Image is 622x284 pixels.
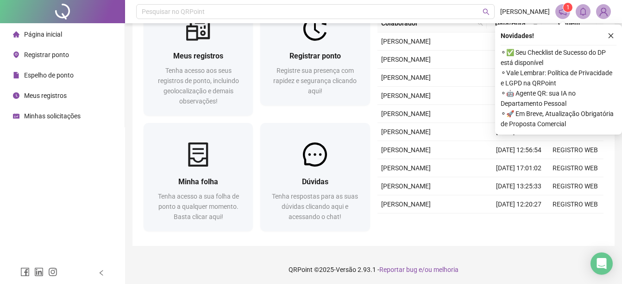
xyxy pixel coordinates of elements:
[597,5,610,19] img: 89611
[547,141,603,159] td: REGISTRO WEB
[260,123,370,231] a: DúvidasTenha respostas para as suas dúvidas clicando aqui e acessando o chat!
[178,177,218,186] span: Minha folha
[547,177,603,195] td: REGISTRO WEB
[158,193,239,220] span: Tenha acesso a sua folha de ponto a qualquer momento. Basta clicar aqui!
[13,113,19,119] span: schedule
[13,92,19,99] span: clock-circle
[144,123,253,231] a: Minha folhaTenha acesso a sua folha de ponto a qualquer momento. Basta clicar aqui!
[501,88,616,109] span: ⚬ 🤖 Agente QR: sua IA no Departamento Pessoal
[34,267,44,277] span: linkedin
[487,14,541,32] th: Data/Hora
[490,141,547,159] td: [DATE] 12:56:54
[579,7,587,16] span: bell
[379,266,459,273] span: Reportar bug e/ou melhoria
[381,128,431,136] span: [PERSON_NAME]
[490,32,547,51] td: [DATE] 18:22:14
[48,267,57,277] span: instagram
[501,109,616,129] span: ⚬ 🚀 Em Breve, Atualização Obrigatória de Proposta Comercial
[381,38,431,45] span: [PERSON_NAME]
[563,3,572,12] sup: 1
[13,31,19,38] span: home
[24,51,69,58] span: Registrar ponto
[476,16,485,30] span: search
[477,20,483,26] span: search
[13,72,19,78] span: file
[289,52,341,60] span: Registrar ponto
[381,92,431,99] span: [PERSON_NAME]
[381,200,431,208] span: [PERSON_NAME]
[500,6,550,17] span: [PERSON_NAME]
[381,164,431,172] span: [PERSON_NAME]
[98,270,105,276] span: left
[381,146,431,154] span: [PERSON_NAME]
[591,252,613,275] div: Open Intercom Messenger
[483,8,490,15] span: search
[158,67,239,105] span: Tenha acesso aos seus registros de ponto, incluindo geolocalização e demais observações!
[302,177,328,186] span: Dúvidas
[272,193,358,220] span: Tenha respostas para as suas dúvidas clicando aqui e acessando o chat!
[490,105,547,123] td: [DATE] 18:00:56
[501,68,616,88] span: ⚬ Vale Lembrar: Política de Privacidade e LGPD na QRPoint
[490,69,547,87] td: [DATE] 12:25:25
[24,31,62,38] span: Página inicial
[490,213,547,232] td: [DATE] 08:03:49
[566,4,570,11] span: 1
[501,31,534,41] span: Novidades !
[490,87,547,105] td: [DATE] 08:00:15
[381,56,431,63] span: [PERSON_NAME]
[547,195,603,213] td: REGISTRO WEB
[542,14,597,32] th: Origem
[490,51,547,69] td: [DATE] 13:27:30
[608,32,614,39] span: close
[20,267,30,277] span: facebook
[381,74,431,81] span: [PERSON_NAME]
[547,213,603,232] td: REGISTRO WEB
[173,52,223,60] span: Meus registros
[24,92,67,99] span: Meus registros
[490,123,547,141] td: [DATE] 13:53:41
[336,266,356,273] span: Versão
[490,159,547,177] td: [DATE] 17:01:02
[547,159,603,177] td: REGISTRO WEB
[381,110,431,117] span: [PERSON_NAME]
[559,7,567,16] span: notification
[24,112,81,120] span: Minhas solicitações
[490,177,547,195] td: [DATE] 13:25:33
[490,18,530,28] span: Data/Hora
[13,52,19,58] span: environment
[490,195,547,213] td: [DATE] 12:20:27
[501,47,616,68] span: ⚬ ✅ Seu Checklist de Sucesso do DP está disponível
[381,18,474,28] span: Colaborador
[24,71,74,79] span: Espelho de ponto
[273,67,357,95] span: Registre sua presença com rapidez e segurança clicando aqui!
[381,182,431,190] span: [PERSON_NAME]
